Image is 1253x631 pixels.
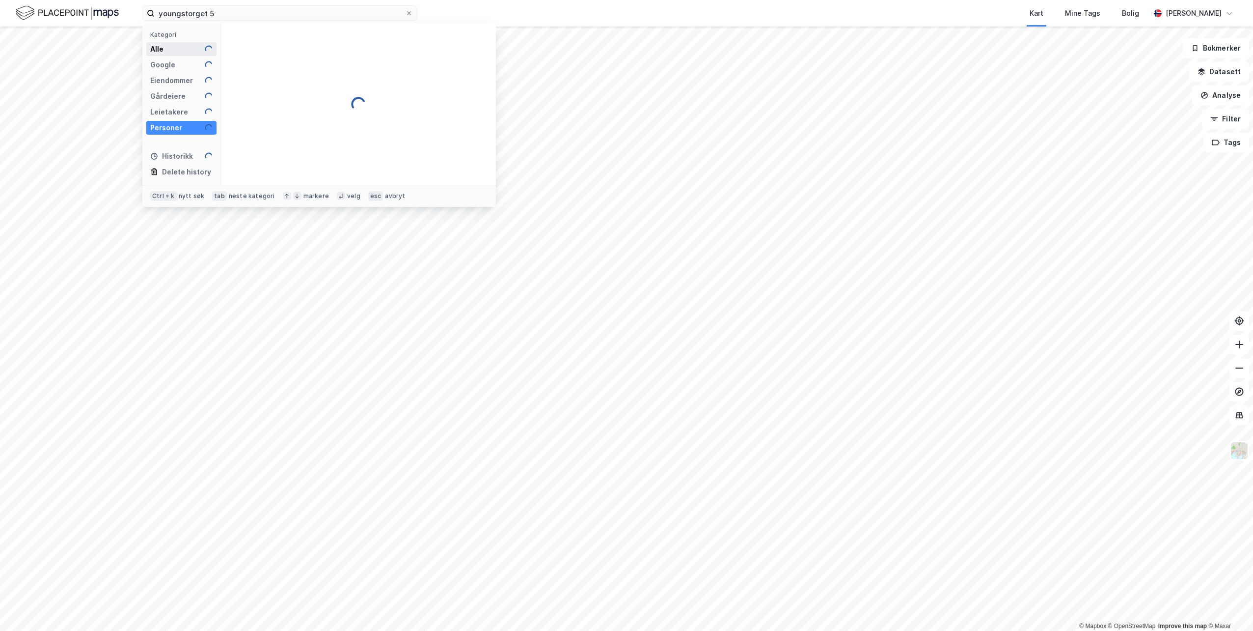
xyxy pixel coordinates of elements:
[1204,584,1253,631] iframe: Chat Widget
[229,192,275,200] div: neste kategori
[1108,623,1156,630] a: OpenStreetMap
[1166,7,1222,19] div: [PERSON_NAME]
[1158,623,1207,630] a: Improve this map
[155,6,405,21] input: Søk på adresse, matrikkel, gårdeiere, leietakere eller personer
[1202,109,1249,129] button: Filter
[150,191,177,201] div: Ctrl + k
[150,75,193,86] div: Eiendommer
[205,45,213,53] img: spinner.a6d8c91a73a9ac5275cf975e30b51cfb.svg
[205,152,213,160] img: spinner.a6d8c91a73a9ac5275cf975e30b51cfb.svg
[1203,133,1249,152] button: Tags
[385,192,405,200] div: avbryt
[1189,62,1249,82] button: Datasett
[150,31,217,38] div: Kategori
[347,192,360,200] div: velg
[1183,38,1249,58] button: Bokmerker
[150,150,193,162] div: Historikk
[205,77,213,85] img: spinner.a6d8c91a73a9ac5275cf975e30b51cfb.svg
[351,96,366,112] img: spinner.a6d8c91a73a9ac5275cf975e30b51cfb.svg
[205,92,213,100] img: spinner.a6d8c91a73a9ac5275cf975e30b51cfb.svg
[150,43,163,55] div: Alle
[150,122,182,134] div: Personer
[1065,7,1100,19] div: Mine Tags
[205,61,213,69] img: spinner.a6d8c91a73a9ac5275cf975e30b51cfb.svg
[1079,623,1106,630] a: Mapbox
[212,191,227,201] div: tab
[1192,86,1249,105] button: Analyse
[16,4,119,22] img: logo.f888ab2527a4732fd821a326f86c7f29.svg
[1230,441,1249,460] img: Z
[150,90,186,102] div: Gårdeiere
[1204,584,1253,631] div: Kontrollprogram for chat
[1030,7,1043,19] div: Kart
[205,124,213,132] img: spinner.a6d8c91a73a9ac5275cf975e30b51cfb.svg
[1122,7,1139,19] div: Bolig
[303,192,329,200] div: markere
[179,192,205,200] div: nytt søk
[205,108,213,116] img: spinner.a6d8c91a73a9ac5275cf975e30b51cfb.svg
[150,59,175,71] div: Google
[162,166,211,178] div: Delete history
[150,106,188,118] div: Leietakere
[368,191,383,201] div: esc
